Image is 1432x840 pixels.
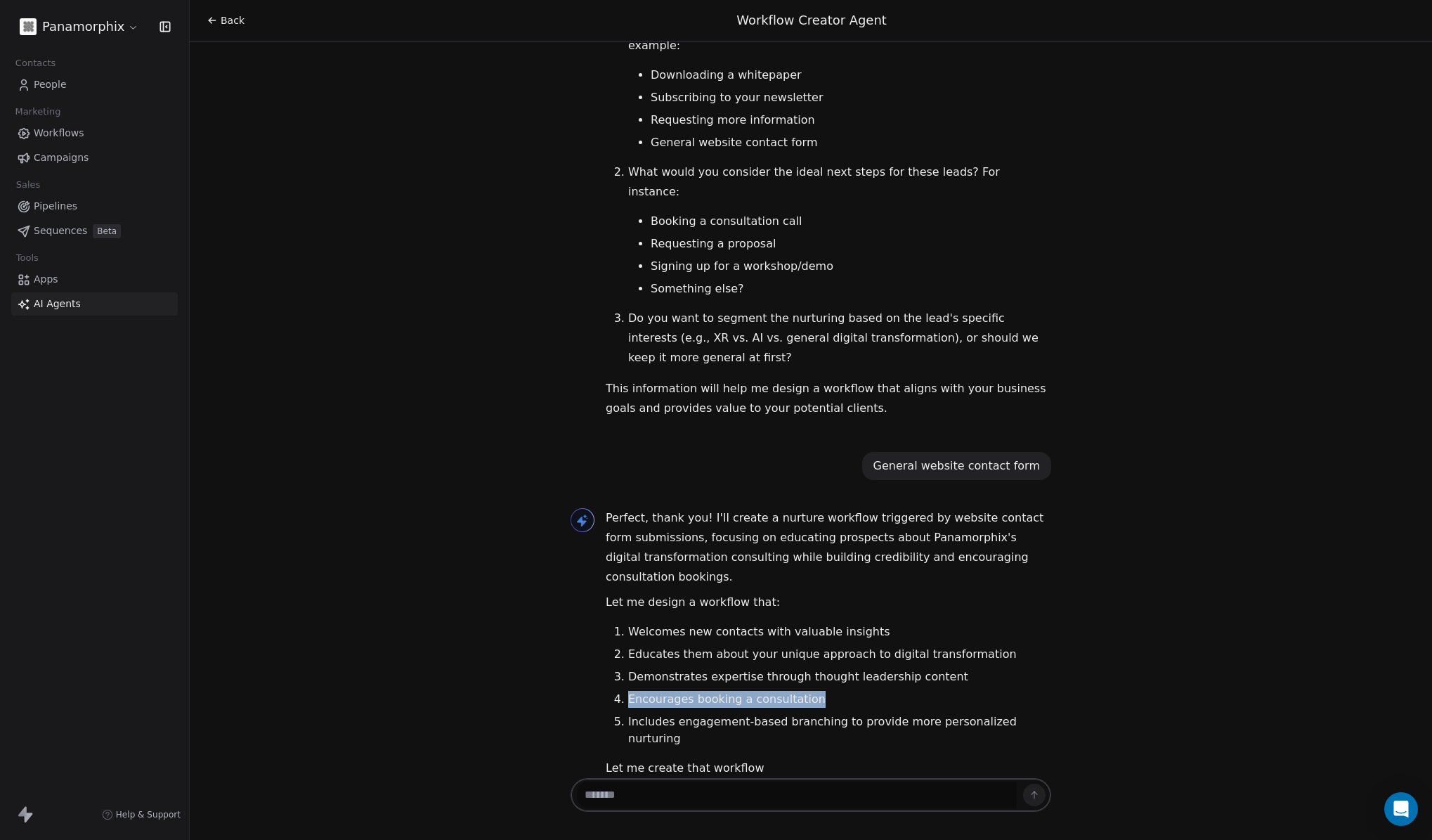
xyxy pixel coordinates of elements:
[10,174,46,195] span: Sales
[736,13,887,27] span: Workflow Creator Agent
[34,199,77,214] span: Pipelines
[93,224,121,238] span: Beta
[42,18,124,36] span: Panamorphix
[651,89,1051,106] li: Subscribing to your newsletter
[11,122,178,145] a: Workflows
[628,162,1051,202] p: What would you consider the ideal next steps for these leads? For instance:
[606,379,1051,418] p: This information will help me design a workflow that aligns with your business goals and provides...
[1384,792,1418,826] div: Open Intercom Messenger
[11,219,178,243] a: SequencesBeta
[651,134,1051,151] li: General website contact form
[873,458,1040,474] div: General website contact form
[34,224,87,238] span: Sequences
[34,126,84,141] span: Workflows
[9,53,62,74] span: Contacts
[651,67,1051,84] li: Downloading a whitepaper
[651,280,1051,297] li: Something else?
[221,13,245,27] span: Back
[11,195,178,218] a: Pipelines
[11,292,178,316] a: AI Agents
[11,146,178,169] a: Campaigns
[606,758,1051,778] p: Let me create that workflow
[651,258,1051,275] li: Signing up for a workshop/demo
[34,297,81,311] span: AI Agents
[628,309,1051,368] p: Do you want to segment the nurturing based on the lead's specific interests (e.g., XR vs. AI vs. ...
[116,809,181,820] span: Help & Support
[606,593,1051,612] p: Let me design a workflow that:
[651,213,1051,230] li: Booking a consultation call
[20,18,37,35] img: Screenshot%202025-09-10%20at%2016.11.01.png
[606,508,1051,587] p: Perfect, thank you! I'll create a nurture workflow triggered by website contact form submissions,...
[10,247,44,269] span: Tools
[628,691,1051,708] li: Encourages booking a consultation
[628,646,1051,663] li: Educates them about your unique approach to digital transformation
[34,272,58,287] span: Apps
[628,623,1051,640] li: Welcomes new contacts with valuable insights
[102,809,181,820] a: Help & Support
[11,73,178,96] a: People
[628,713,1051,747] li: Includes engagement-based branching to provide more personalized nurturing
[651,112,1051,129] li: Requesting more information
[34,150,89,165] span: Campaigns
[628,668,1051,685] li: Demonstrates expertise through thought leadership content
[34,77,67,92] span: People
[9,101,67,122] span: Marketing
[11,268,178,291] a: Apps
[651,235,1051,252] li: Requesting a proposal
[17,15,142,39] button: Panamorphix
